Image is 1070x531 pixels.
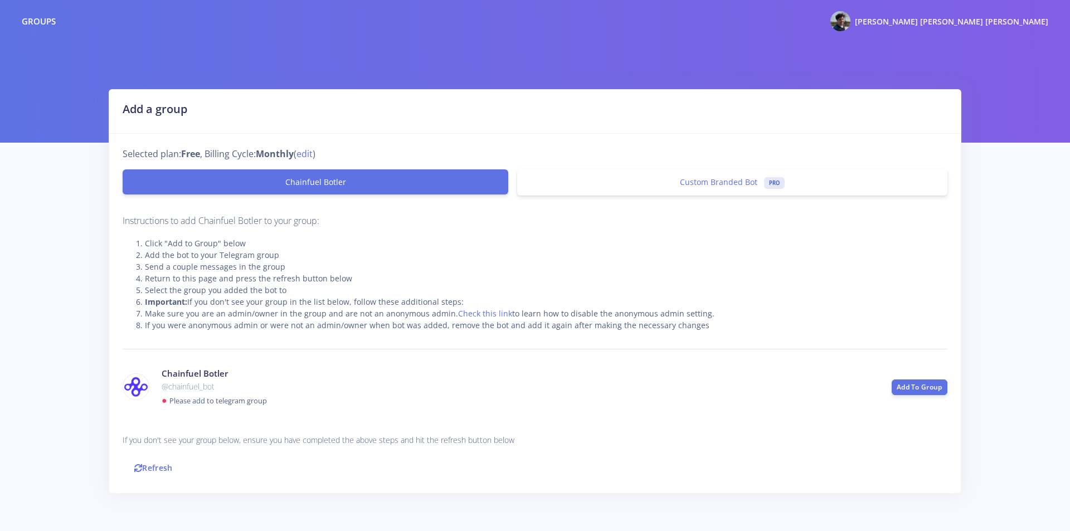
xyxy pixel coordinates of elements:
[123,169,508,194] a: Chainfuel Botler
[764,177,785,189] span: PRO
[162,367,875,380] h4: Chainfuel Botler
[123,433,947,447] p: If you don't see your group below, ensure you have completed the above steps and hit the refresh ...
[892,379,947,395] a: Add To Group
[145,319,947,331] li: If you were anonymous admin or were not an admin/owner when bot was added, remove the bot and add...
[256,147,294,160] strong: Monthly
[162,394,167,406] span: ●
[296,147,313,160] a: edit
[821,9,1048,33] a: @ Photo [PERSON_NAME] [PERSON_NAME] [PERSON_NAME]
[145,296,187,307] strong: Important:
[145,272,947,284] li: Return to this page and press the refresh button below
[22,15,56,28] div: Groups
[123,456,184,480] a: Refresh
[145,261,947,272] li: Send a couple messages in the group
[123,213,947,228] p: Instructions to add Chainfuel Botler to your group:
[169,396,267,406] small: Please add to telegram group
[145,249,947,261] li: Add the bot to your Telegram group
[123,376,149,397] img: chainfuel_bot
[114,147,939,160] div: Selected plan: , Billing Cycle: ( )
[680,177,757,187] span: Custom Branded Bot
[123,101,947,118] h2: Add a group
[830,11,850,31] img: @ Photo
[855,16,1048,27] span: [PERSON_NAME] [PERSON_NAME] [PERSON_NAME]
[181,147,200,160] strong: Free
[145,284,947,296] li: Select the group you added the bot to
[145,296,947,308] li: If you don't see your group in the list below, follow these additional steps:
[145,237,947,249] li: Click "Add to Group" below
[458,308,512,319] a: Check this link
[162,380,875,393] p: @chainfuel_bot
[145,308,947,319] li: Make sure you are an admin/owner in the group and are not an anonymous admin. to learn how to dis...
